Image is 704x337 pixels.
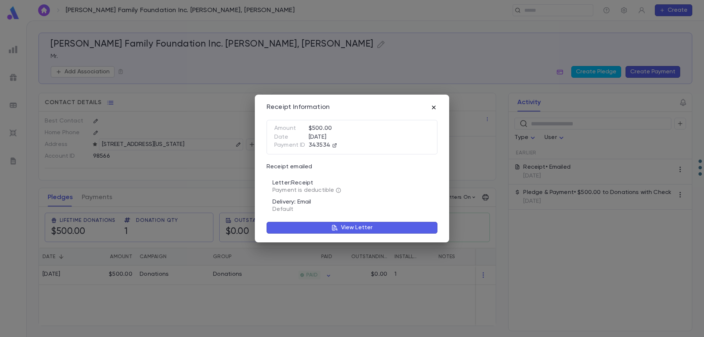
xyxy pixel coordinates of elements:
p: Receipt emailed [267,163,312,171]
div: Letter: Receipt [268,175,437,194]
p: Date [274,133,309,141]
div: Receipt Information [267,103,330,111]
p: Default [272,206,437,213]
div: $500.00 [274,125,430,133]
div: A payment is deductible if its payment method, linked entity and campaign group are deductible [335,187,341,193]
p: View Letter [341,224,373,231]
div: Payment is deductible [272,187,437,194]
button: View Letter [267,222,437,234]
div: 343534 [274,141,430,150]
div: [DATE] [274,133,430,141]
div: Delivery: Email [268,194,437,213]
p: Payment ID [274,142,309,149]
p: Amount [274,125,309,132]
